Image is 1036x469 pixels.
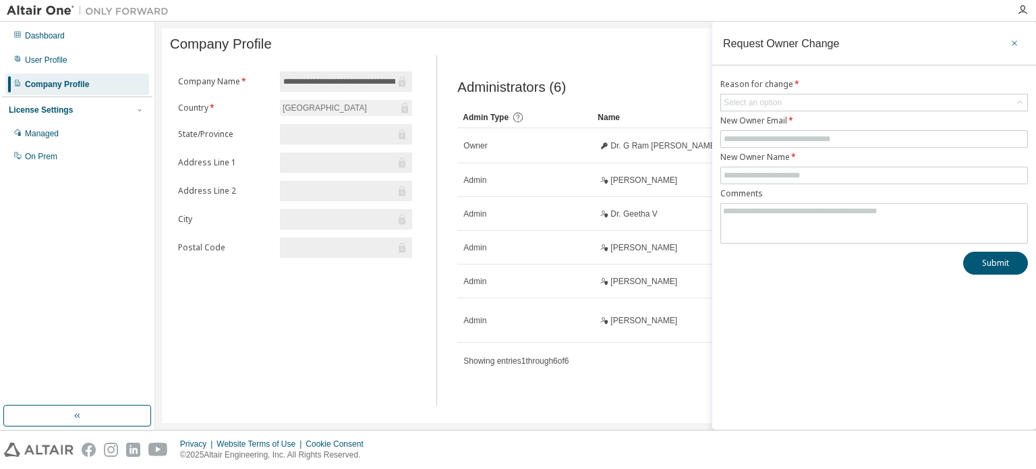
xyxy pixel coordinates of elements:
[281,101,369,115] div: [GEOGRAPHIC_DATA]
[724,97,782,108] div: Select an option
[463,140,487,151] span: Owner
[463,113,509,122] span: Admin Type
[610,242,677,253] span: [PERSON_NAME]
[610,175,677,186] span: [PERSON_NAME]
[180,449,372,461] p: © 2025 Altair Engineering, Inc. All Rights Reserved.
[598,107,722,128] div: Name
[280,100,412,116] div: [GEOGRAPHIC_DATA]
[463,276,486,287] span: Admin
[25,30,65,41] div: Dashboard
[463,242,486,253] span: Admin
[9,105,73,115] div: License Settings
[720,115,1028,126] label: New Owner Email
[178,129,272,140] label: State/Province
[25,128,59,139] div: Managed
[463,209,486,219] span: Admin
[180,439,217,449] div: Privacy
[306,439,371,449] div: Cookie Consent
[217,439,306,449] div: Website Terms of Use
[178,186,272,196] label: Address Line 2
[721,94,1027,111] div: Select an option
[4,443,74,457] img: altair_logo.svg
[82,443,96,457] img: facebook.svg
[170,36,272,52] span: Company Profile
[723,38,840,49] div: Request Owner Change
[610,140,718,151] span: Dr. G Ram [PERSON_NAME]
[178,242,272,253] label: Postal Code
[178,76,272,87] label: Company Name
[463,315,486,326] span: Admin
[963,252,1028,275] button: Submit
[720,152,1028,163] label: New Owner Name
[463,175,486,186] span: Admin
[25,55,67,65] div: User Profile
[178,214,272,225] label: City
[25,79,89,90] div: Company Profile
[463,356,569,366] span: Showing entries 1 through 6 of 6
[720,79,1028,90] label: Reason for change
[148,443,168,457] img: youtube.svg
[457,80,566,95] span: Administrators (6)
[610,276,677,287] span: [PERSON_NAME]
[178,103,272,113] label: Country
[178,157,272,168] label: Address Line 1
[610,315,677,326] span: [PERSON_NAME]
[610,209,657,219] span: Dr. Geetha V
[104,443,118,457] img: instagram.svg
[126,443,140,457] img: linkedin.svg
[25,151,57,162] div: On Prem
[7,4,175,18] img: Altair One
[720,188,1028,199] label: Comments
